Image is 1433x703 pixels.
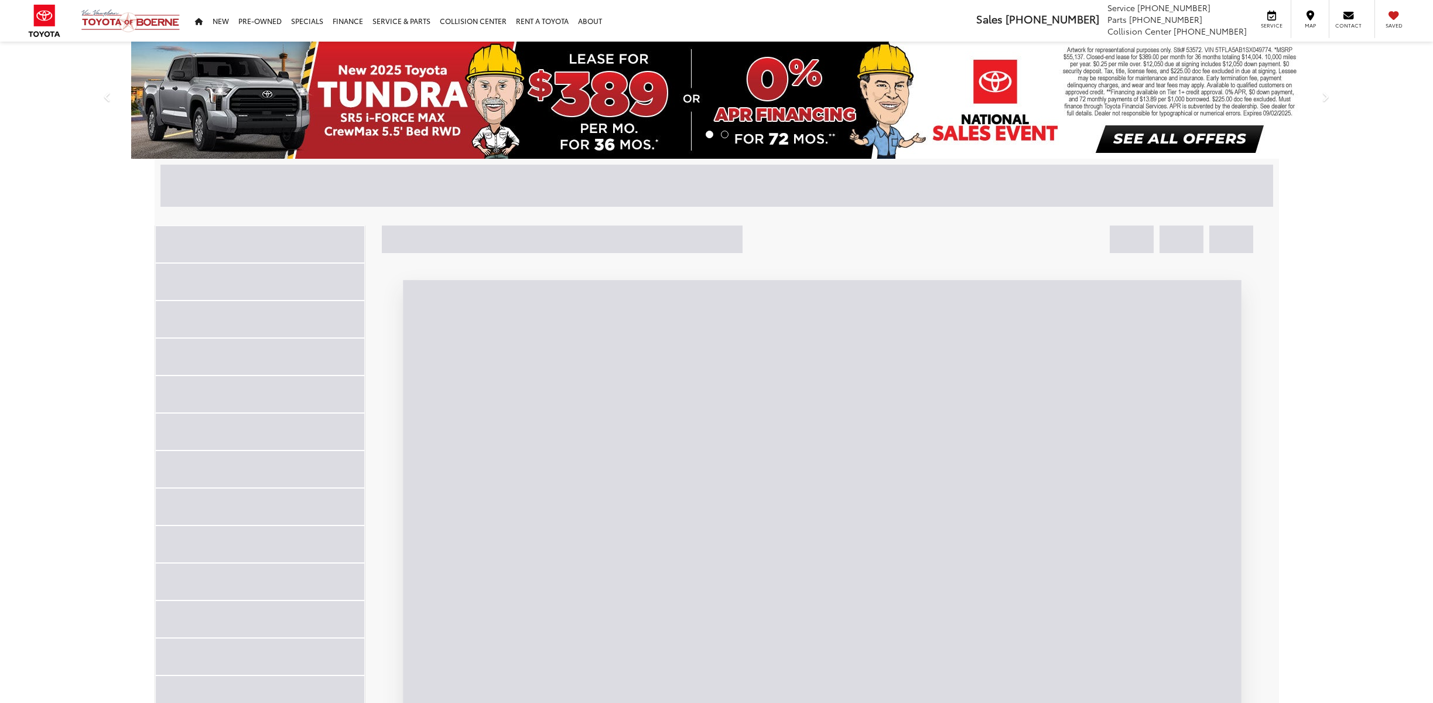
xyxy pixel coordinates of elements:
img: New 2025 Toyota Tundra [131,42,1302,159]
span: [PHONE_NUMBER] [1174,25,1247,37]
span: [PHONE_NUMBER] [1006,11,1099,26]
span: Service [1258,22,1285,29]
span: Sales [976,11,1003,26]
span: Service [1107,2,1135,13]
span: Contact [1335,22,1362,29]
span: [PHONE_NUMBER] [1137,2,1210,13]
span: Collision Center [1107,25,1171,37]
span: Parts [1107,13,1127,25]
span: Saved [1381,22,1407,29]
span: [PHONE_NUMBER] [1129,13,1202,25]
span: Map [1297,22,1323,29]
img: Vic Vaughan Toyota of Boerne [81,9,180,33]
